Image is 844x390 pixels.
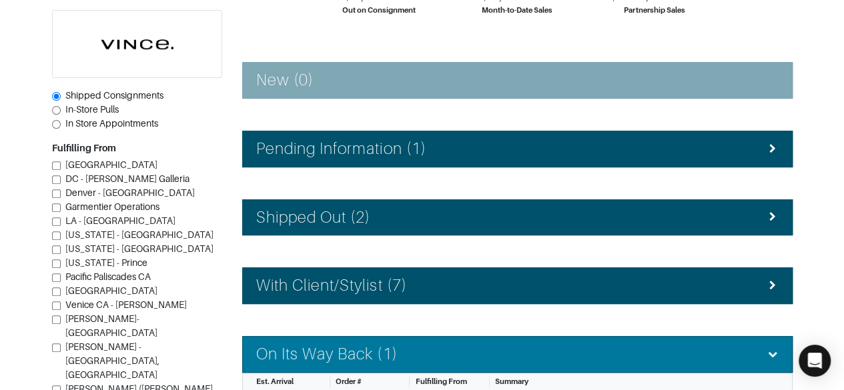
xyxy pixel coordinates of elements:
input: DC - [PERSON_NAME] Galleria [52,175,61,184]
span: Pacific Paliscades CA [65,271,151,282]
label: Fulfilling From [52,141,116,155]
span: [US_STATE] - [GEOGRAPHIC_DATA] [65,229,214,240]
span: DC - [PERSON_NAME] Galleria [65,173,189,184]
input: Venice CA - [PERSON_NAME] [52,301,61,310]
div: Out on Consignment [342,5,416,16]
span: Venice CA - [PERSON_NAME] [65,299,187,310]
input: [US_STATE] - [GEOGRAPHIC_DATA] [52,231,61,240]
span: [PERSON_NAME]-[GEOGRAPHIC_DATA] [65,313,157,338]
span: Garmentier Operations [65,201,159,212]
input: [US_STATE] - [GEOGRAPHIC_DATA] [52,245,61,254]
span: [GEOGRAPHIC_DATA] [65,159,157,170]
span: Denver - [GEOGRAPHIC_DATA] [65,187,195,198]
span: [US_STATE] - [GEOGRAPHIC_DATA] [65,243,214,254]
span: In Store Appointments [65,118,158,129]
span: [GEOGRAPHIC_DATA] [65,285,157,296]
input: [PERSON_NAME] - [GEOGRAPHIC_DATA], [GEOGRAPHIC_DATA] [52,343,61,352]
span: Summary [495,377,528,385]
img: faba13d7fb22ed26db1f086f8f31d113.png [53,11,222,77]
input: Shipped Consignments [52,92,61,101]
input: [PERSON_NAME]-[GEOGRAPHIC_DATA] [52,315,61,324]
input: [US_STATE] - Prince [52,259,61,268]
div: Month-to-Date Sales [482,5,552,16]
input: Pacific Paliscades CA [52,273,61,282]
span: Shipped Consignments [65,90,163,101]
div: Partnership Sales [624,5,685,16]
input: In-Store Pulls [52,106,61,115]
div: Open Intercom Messenger [799,345,831,377]
h4: Shipped Out (2) [256,208,371,227]
h4: On Its Way Back (1) [256,345,398,364]
span: Fulfilling From [415,377,466,385]
span: [US_STATE] - Prince [65,257,147,268]
span: LA - [GEOGRAPHIC_DATA] [65,215,175,226]
input: LA - [GEOGRAPHIC_DATA] [52,217,61,226]
span: Order # [336,377,362,385]
input: [GEOGRAPHIC_DATA] [52,161,61,170]
h4: New (0) [256,71,314,90]
span: Est. Arrival [256,377,294,385]
input: In Store Appointments [52,120,61,129]
span: [PERSON_NAME] - [GEOGRAPHIC_DATA], [GEOGRAPHIC_DATA] [65,341,159,380]
h4: With Client/Stylist (7) [256,276,407,295]
input: Denver - [GEOGRAPHIC_DATA] [52,189,61,198]
h4: Pending Information (1) [256,139,426,159]
span: In-Store Pulls [65,104,119,115]
input: [GEOGRAPHIC_DATA] [52,287,61,296]
input: Garmentier Operations [52,203,61,212]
